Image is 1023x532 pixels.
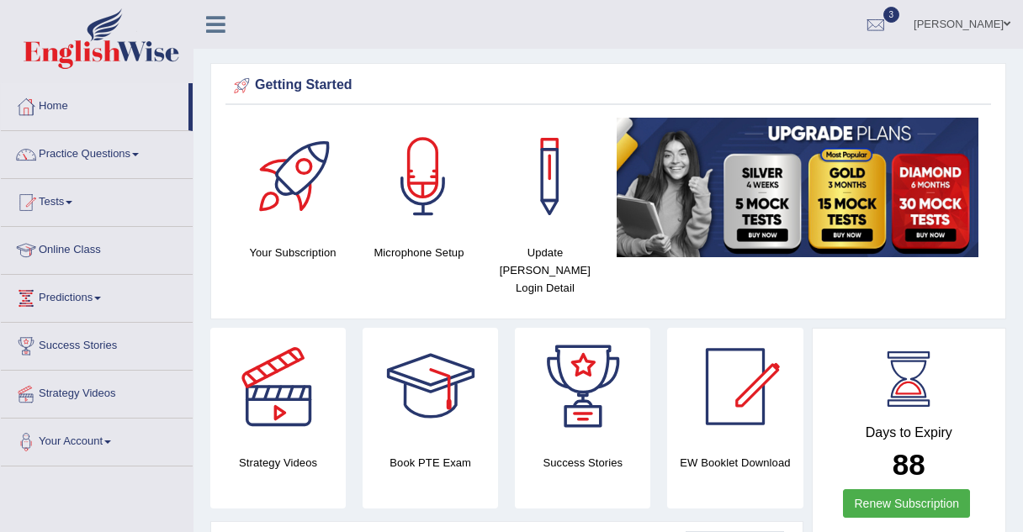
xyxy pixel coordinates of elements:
[515,454,650,471] h4: Success Stories
[843,489,970,518] a: Renew Subscription
[490,244,600,297] h4: Update [PERSON_NAME] Login Detail
[1,419,193,461] a: Your Account
[1,179,193,221] a: Tests
[210,454,346,471] h4: Strategy Videos
[1,323,193,365] a: Success Stories
[883,7,900,23] span: 3
[667,454,803,471] h4: EW Booklet Download
[831,425,988,440] h4: Days to Expiry
[230,73,987,98] div: Getting Started
[1,131,193,173] a: Practice Questions
[1,275,193,317] a: Predictions
[238,244,347,261] h4: Your Subscription
[893,448,925,481] b: 88
[363,454,498,471] h4: Book PTE Exam
[364,244,474,261] h4: Microphone Setup
[1,227,193,269] a: Online Class
[1,371,193,413] a: Strategy Videos
[1,83,188,125] a: Home
[617,118,978,257] img: small5.jpg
